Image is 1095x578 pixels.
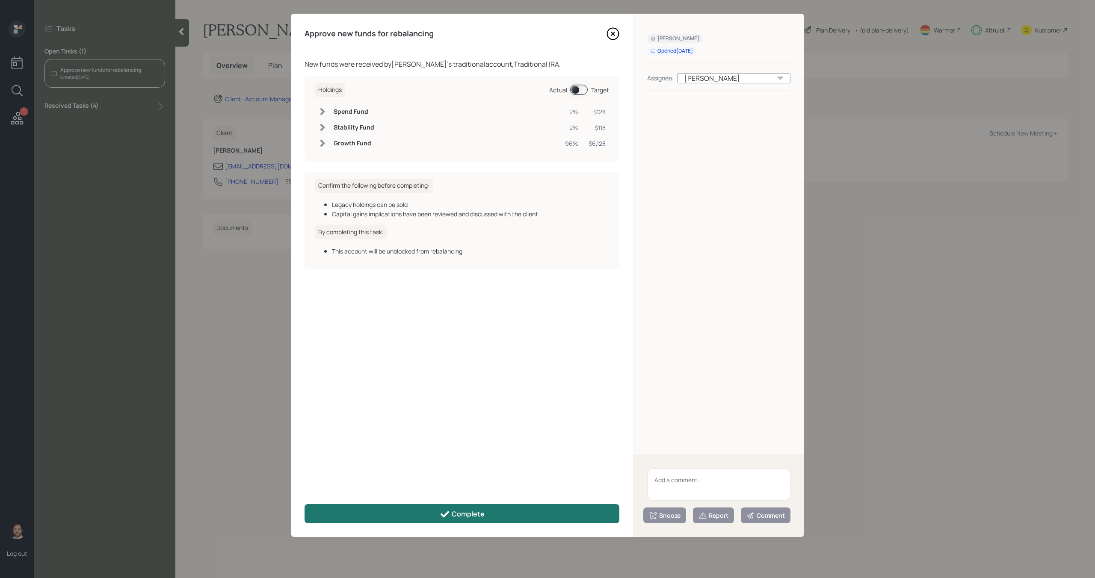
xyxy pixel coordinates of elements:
div: Complete [440,509,485,519]
div: [PERSON_NAME] [651,35,699,42]
div: Assignee: [647,74,674,83]
div: Snooze [649,511,681,520]
div: Report [698,511,728,520]
div: This account will be unblocked from rebalancing [332,247,609,256]
div: New funds were received by [PERSON_NAME] 's traditional account, Traditional IRA . [305,59,619,69]
button: Complete [305,504,619,523]
h6: Confirm the following before completing: [315,179,433,193]
div: [PERSON_NAME] [677,73,790,83]
div: Target [591,86,609,94]
button: Comment [741,507,790,523]
h6: By completing this task: [315,225,387,239]
h6: Stability Fund [334,124,374,131]
h6: Holdings [315,83,345,97]
h4: Approve new funds for rebalancing [305,29,434,38]
div: $6,128 [589,139,606,148]
button: Snooze [643,507,686,523]
div: Capital gains implications have been reviewed and discussed with the client [332,209,609,218]
div: Comment [746,511,785,520]
div: Legacy holdings can be sold [332,200,609,209]
h6: Growth Fund [334,140,374,147]
div: Actual [549,86,567,94]
button: Report [693,507,734,523]
div: 2% [565,107,578,116]
div: $128 [589,107,606,116]
div: Opened [DATE] [651,47,693,55]
div: 2% [565,123,578,132]
div: 96% [565,139,578,148]
div: $118 [589,123,606,132]
h6: Spend Fund [334,108,374,115]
